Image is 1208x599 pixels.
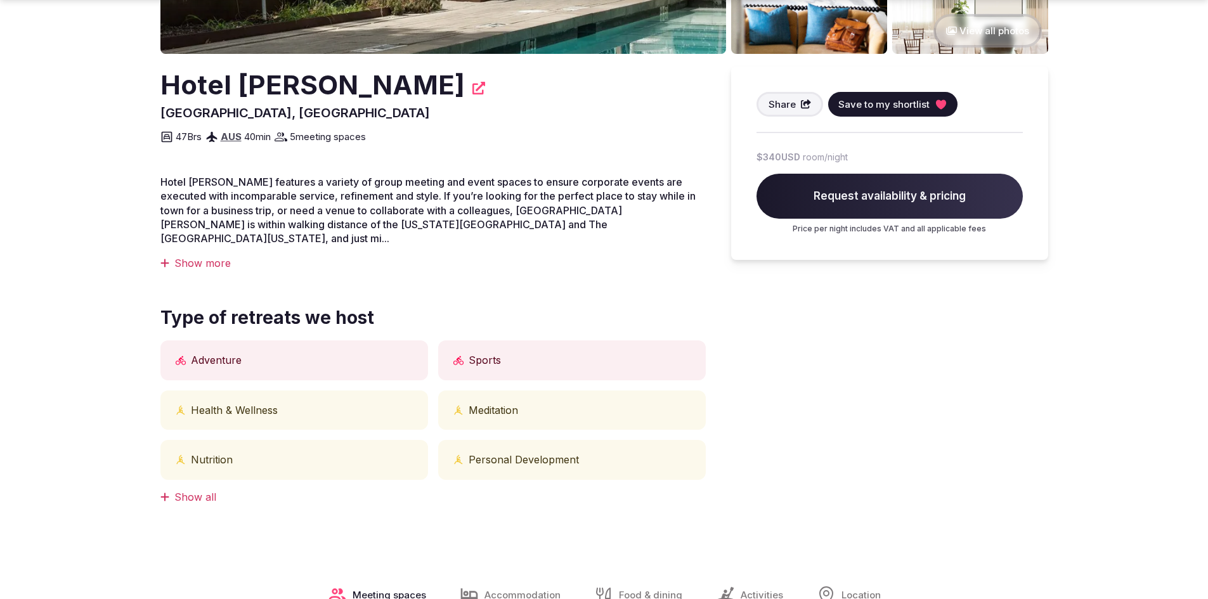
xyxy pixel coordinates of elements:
button: Physical and mental health icon tooltip [176,405,186,415]
span: Save to my shortlist [838,98,930,111]
p: Price per night includes VAT and all applicable fees [757,224,1023,235]
button: View all photos [933,14,1042,48]
span: 47 Brs [176,130,202,143]
span: Share [769,98,796,111]
button: Physical and mental health icon tooltip [453,454,464,465]
span: room/night [803,151,848,164]
button: Physical and mental health icon tooltip [453,405,464,415]
span: Hotel [PERSON_NAME] features a variety of group meeting and event spaces to ensure corporate even... [160,176,696,245]
span: 5 meeting spaces [290,130,366,143]
button: Active icon tooltip [176,356,186,366]
button: Share [757,92,824,117]
span: 40 min [244,130,271,143]
button: Save to my shortlist [828,92,958,117]
span: $340 USD [757,151,800,164]
span: [GEOGRAPHIC_DATA], [GEOGRAPHIC_DATA] [160,105,430,120]
div: Show more [160,256,706,270]
span: Request availability & pricing [757,174,1023,219]
button: Physical and mental health icon tooltip [176,454,186,465]
div: Show all [160,490,706,504]
span: Type of retreats we host [160,306,706,330]
a: AUS [221,131,242,143]
button: Active icon tooltip [453,356,464,366]
h2: Hotel [PERSON_NAME] [160,67,465,104]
